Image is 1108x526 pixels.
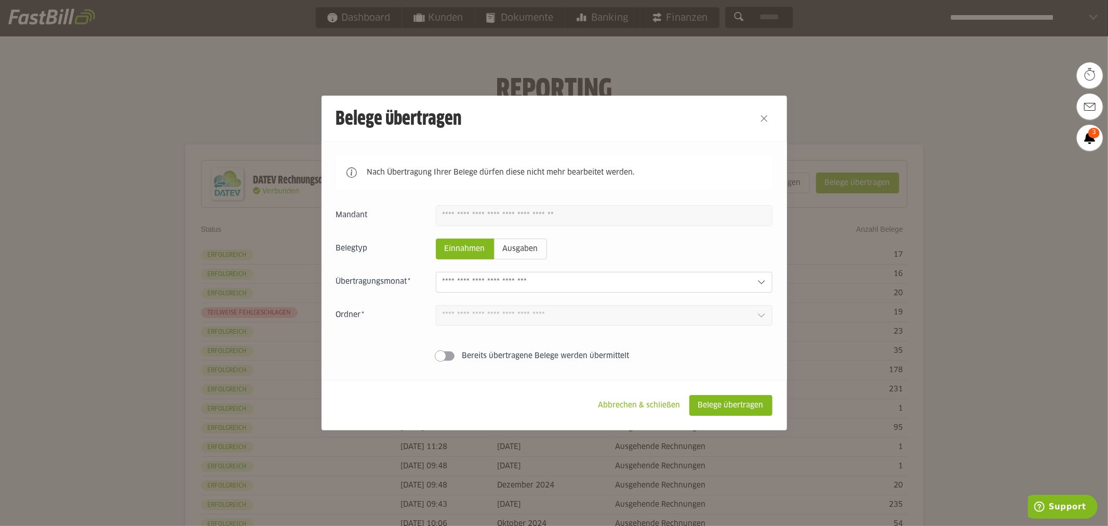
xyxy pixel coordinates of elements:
sl-radio-button: Einnahmen [436,239,494,259]
sl-button: Abbrechen & schließen [590,395,689,416]
iframe: Öffnet ein Widget, in dem Sie weitere Informationen finden [1028,495,1098,521]
span: 3 [1088,128,1100,138]
sl-button: Belege übertragen [689,395,772,416]
sl-switch: Bereits übertragene Belege werden übermittelt [336,351,772,361]
a: 3 [1077,125,1103,151]
sl-radio-button: Ausgaben [494,239,547,259]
